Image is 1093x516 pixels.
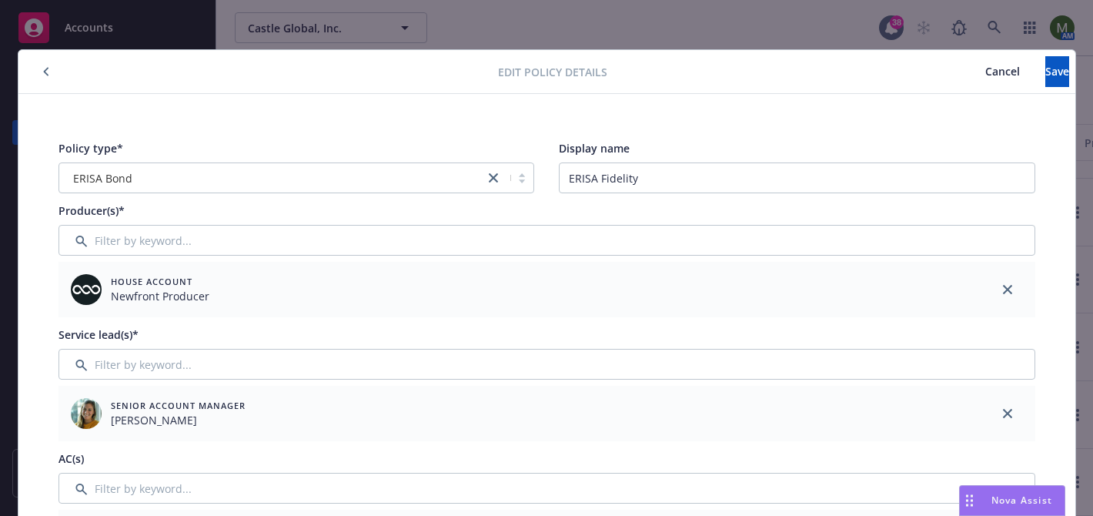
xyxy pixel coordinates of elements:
input: Filter by keyword... [58,473,1035,504]
div: Drag to move [960,486,979,515]
button: Nova Assist [959,485,1065,516]
span: Producer(s)* [58,203,125,218]
span: Service lead(s)* [58,327,139,342]
input: Filter by keyword... [58,349,1035,380]
span: Save [1045,64,1069,79]
span: AC(s) [58,451,84,466]
span: ERISA Bond [73,170,132,186]
span: [PERSON_NAME] [111,412,246,428]
a: close [998,280,1017,299]
img: employee photo [71,398,102,429]
span: Edit policy details [498,64,607,80]
button: Save [1045,56,1069,87]
span: Nova Assist [991,494,1052,507]
span: Policy type* [58,141,123,156]
input: Filter by keyword... [58,225,1035,256]
button: Cancel [960,56,1045,87]
span: Senior Account Manager [111,399,246,412]
span: Display name [559,141,630,156]
span: House Account [111,275,209,288]
span: Cancel [985,64,1020,79]
span: ERISA Bond [67,170,477,186]
img: employee photo [71,274,102,305]
a: close [484,169,503,187]
span: Newfront Producer [111,288,209,304]
a: close [998,404,1017,423]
